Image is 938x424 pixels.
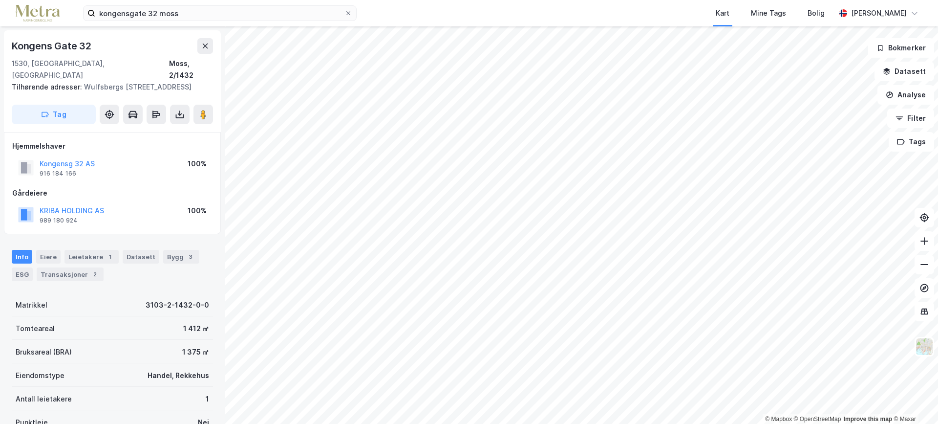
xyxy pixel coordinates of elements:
[16,323,55,335] div: Tomteareal
[751,7,786,19] div: Mine Tags
[169,58,213,81] div: Moss, 2/1432
[37,268,104,281] div: Transaksjoner
[12,58,169,81] div: 1530, [GEOGRAPHIC_DATA], [GEOGRAPHIC_DATA]
[12,250,32,264] div: Info
[12,105,96,124] button: Tag
[887,109,934,128] button: Filter
[889,377,938,424] iframe: Chat Widget
[105,252,115,262] div: 1
[163,250,199,264] div: Bygg
[868,38,934,58] button: Bokmerker
[915,337,934,356] img: Z
[95,6,344,21] input: Søk på adresse, matrikkel, gårdeiere, leietakere eller personer
[12,187,213,199] div: Gårdeiere
[765,416,792,423] a: Mapbox
[123,250,159,264] div: Datasett
[877,85,934,105] button: Analyse
[64,250,119,264] div: Leietakere
[40,170,76,178] div: 916 184 166
[851,7,907,19] div: [PERSON_NAME]
[16,346,72,358] div: Bruksareal (BRA)
[36,250,61,264] div: Eiere
[183,323,209,335] div: 1 412 ㎡
[148,370,209,381] div: Handel, Rekkehus
[188,205,207,217] div: 100%
[188,158,207,170] div: 100%
[206,393,209,405] div: 1
[146,299,209,311] div: 3103-2-1432-0-0
[182,346,209,358] div: 1 375 ㎡
[12,140,213,152] div: Hjemmelshaver
[12,268,33,281] div: ESG
[12,38,93,54] div: Kongens Gate 32
[889,377,938,424] div: Kontrollprogram for chat
[716,7,729,19] div: Kart
[794,416,841,423] a: OpenStreetMap
[12,81,205,93] div: Wulfsbergs [STREET_ADDRESS]
[12,83,84,91] span: Tilhørende adresser:
[808,7,825,19] div: Bolig
[874,62,934,81] button: Datasett
[90,269,100,279] div: 2
[844,416,892,423] a: Improve this map
[16,299,47,311] div: Matrikkel
[16,393,72,405] div: Antall leietakere
[16,370,64,381] div: Eiendomstype
[889,132,934,152] button: Tags
[40,217,78,224] div: 989 180 924
[186,252,195,262] div: 3
[16,5,60,22] img: metra-logo.256734c3b2bbffee19d4.png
